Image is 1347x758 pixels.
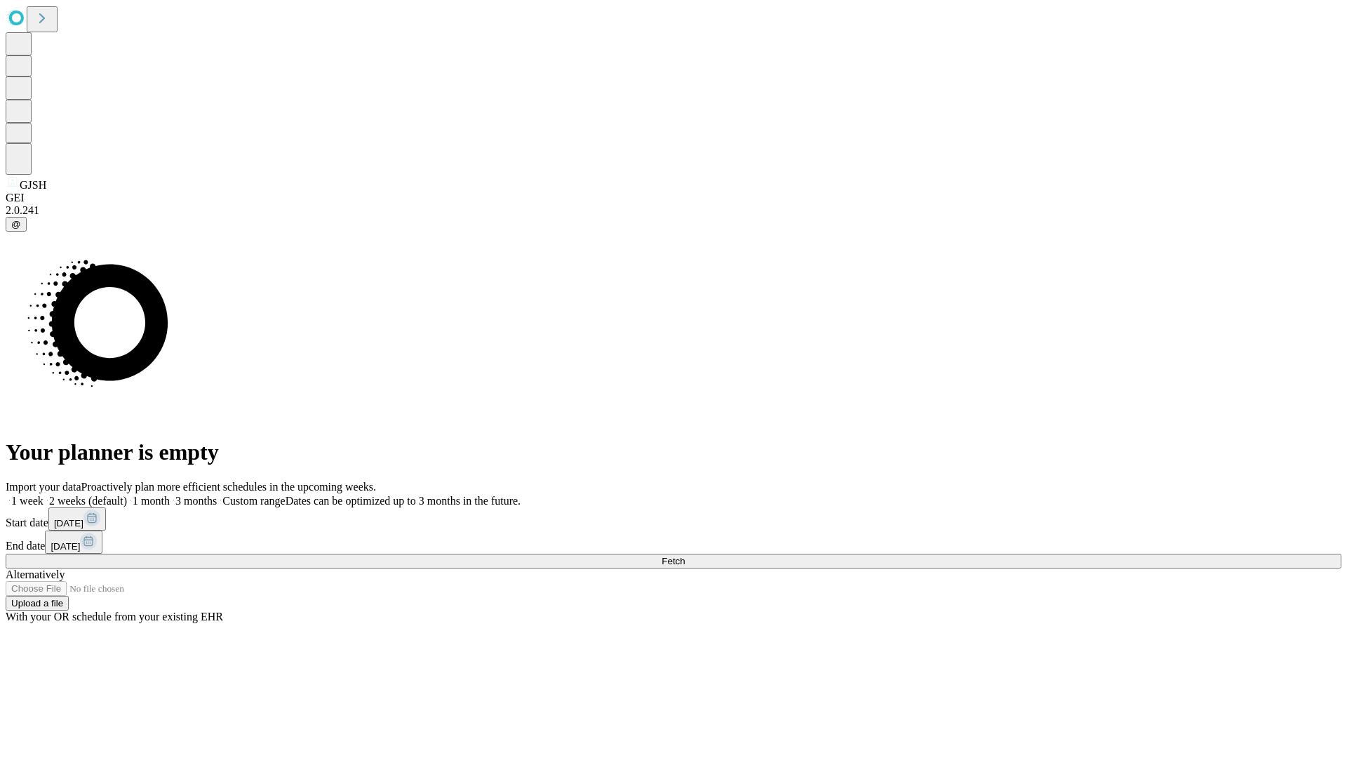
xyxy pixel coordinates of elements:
span: Fetch [662,556,685,566]
span: Import your data [6,481,81,493]
span: Proactively plan more efficient schedules in the upcoming weeks. [81,481,376,493]
span: [DATE] [54,518,83,528]
div: GEI [6,192,1341,204]
span: GJSH [20,179,46,191]
span: 3 months [175,495,217,507]
div: 2.0.241 [6,204,1341,217]
button: [DATE] [48,507,106,531]
span: 2 weeks (default) [49,495,127,507]
button: [DATE] [45,531,102,554]
span: Dates can be optimized up to 3 months in the future. [286,495,521,507]
button: @ [6,217,27,232]
div: Start date [6,507,1341,531]
span: 1 month [133,495,170,507]
button: Fetch [6,554,1341,568]
button: Upload a file [6,596,69,611]
span: [DATE] [51,541,80,552]
span: Custom range [222,495,285,507]
span: @ [11,219,21,230]
h1: Your planner is empty [6,439,1341,465]
span: With your OR schedule from your existing EHR [6,611,223,623]
span: Alternatively [6,568,65,580]
span: 1 week [11,495,43,507]
div: End date [6,531,1341,554]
